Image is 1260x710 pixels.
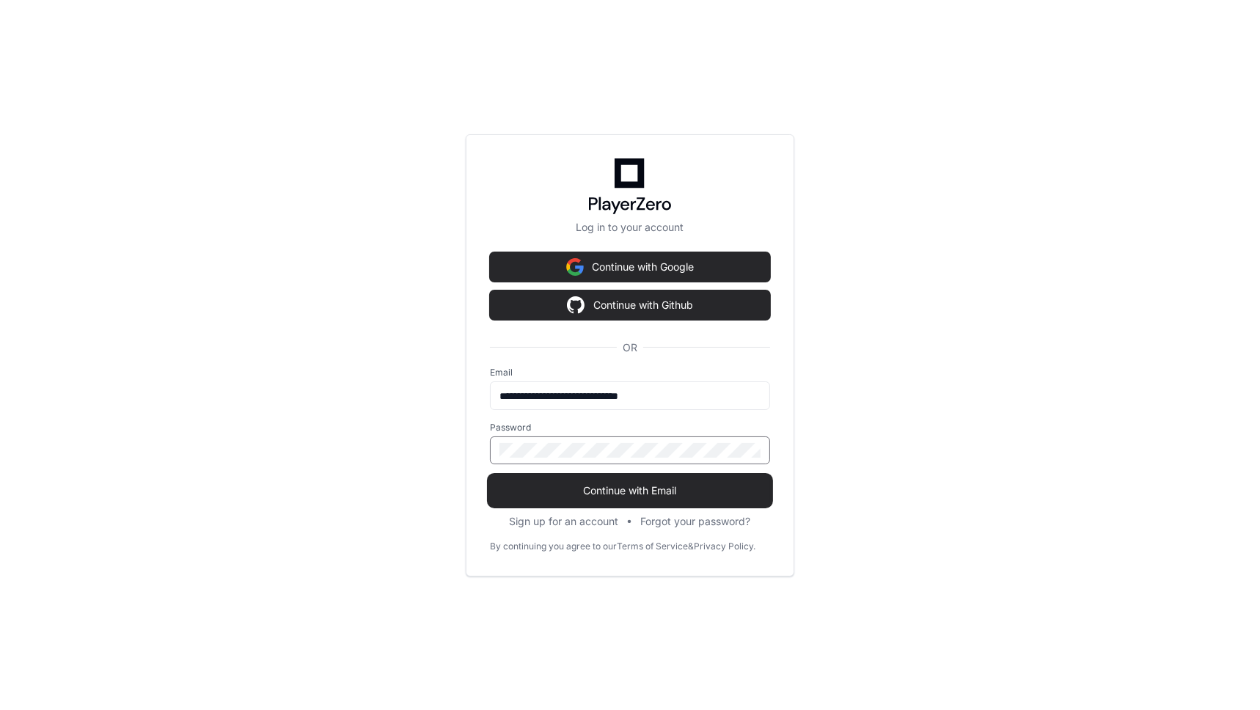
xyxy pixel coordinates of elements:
p: Log in to your account [490,220,770,235]
div: & [688,541,694,552]
span: OR [617,340,643,355]
span: Continue with Email [490,483,770,498]
img: Sign in with google [567,290,585,320]
button: Continue with Github [490,290,770,320]
div: By continuing you agree to our [490,541,617,552]
button: Continue with Google [490,252,770,282]
button: Forgot your password? [641,514,751,529]
a: Privacy Policy. [694,541,755,552]
img: Sign in with google [566,252,584,282]
button: Sign up for an account [510,514,619,529]
button: Continue with Email [490,476,770,505]
label: Password [490,422,770,433]
label: Email [490,367,770,378]
a: Terms of Service [617,541,688,552]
